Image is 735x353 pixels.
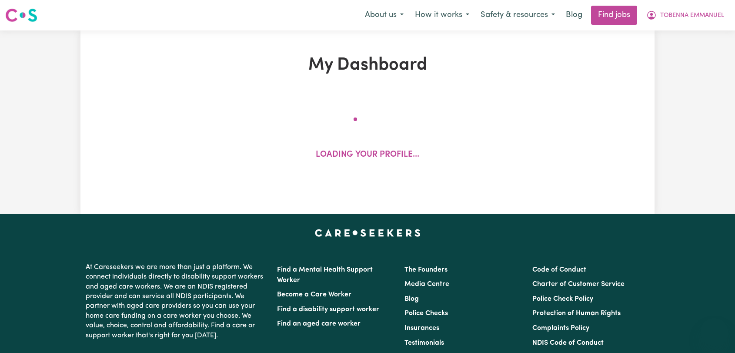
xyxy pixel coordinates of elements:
a: Police Checks [404,310,448,317]
h1: My Dashboard [181,55,554,76]
a: Blog [404,296,419,303]
a: Find an aged care worker [277,320,361,327]
a: Police Check Policy [532,296,593,303]
iframe: Button to launch messaging window [700,318,728,346]
a: Find a Mental Health Support Worker [277,266,373,284]
a: NDIS Code of Conduct [532,340,604,346]
a: Careseekers home page [315,229,421,236]
a: Media Centre [404,281,449,288]
a: Code of Conduct [532,266,586,273]
a: Charter of Customer Service [532,281,625,288]
span: TOBENNA EMMANUEL [660,11,724,20]
a: Become a Care Worker [277,291,351,298]
img: Careseekers logo [5,7,37,23]
a: Blog [561,6,588,25]
a: Insurances [404,325,439,332]
a: Complaints Policy [532,325,589,332]
a: Find jobs [591,6,637,25]
a: Protection of Human Rights [532,310,621,317]
a: The Founders [404,266,448,273]
p: At Careseekers we are more than just a platform. We connect individuals directly to disability su... [86,259,267,344]
button: How it works [409,6,475,24]
a: Find a disability support worker [277,306,379,313]
a: Testimonials [404,340,444,346]
button: My Account [641,6,730,24]
button: About us [359,6,409,24]
button: Safety & resources [475,6,561,24]
p: Loading your profile... [316,149,419,161]
a: Careseekers logo [5,5,37,25]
